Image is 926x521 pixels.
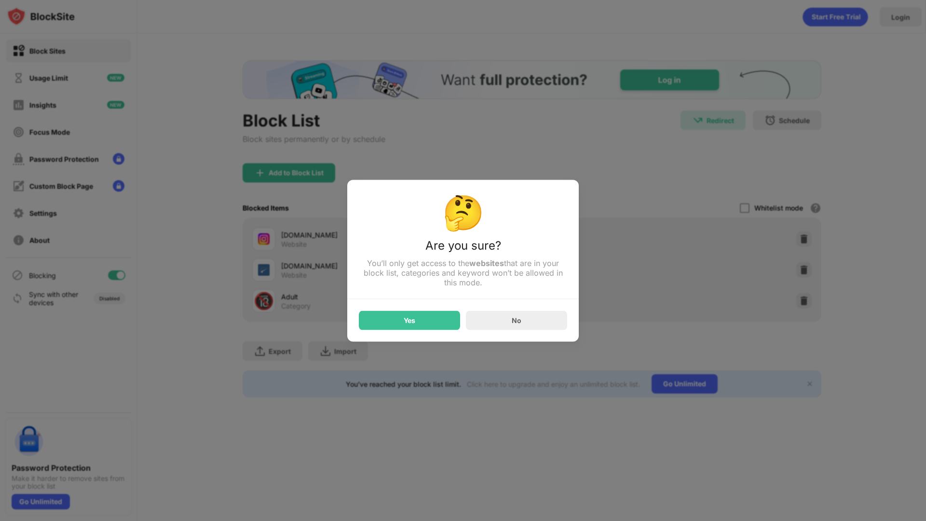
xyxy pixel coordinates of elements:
strong: websites [469,258,504,268]
div: 🤔 [359,191,567,232]
div: Yes [404,316,415,324]
div: You’ll only get access to the that are in your block list, categories and keyword won’t be allowe... [359,258,567,287]
div: Are you sure? [359,238,567,258]
div: No [512,316,521,324]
